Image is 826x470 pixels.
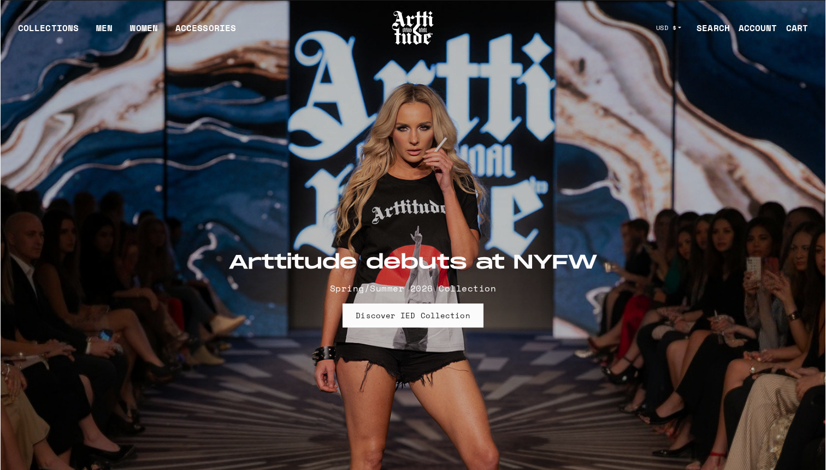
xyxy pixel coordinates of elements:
[9,21,245,43] ul: Main navigation
[391,9,435,46] img: Arttitude
[175,21,236,43] div: ACCESSORIES
[228,251,598,275] h2: Arttitude debuts at NYFW
[130,21,158,43] a: WOMEN
[777,17,808,39] a: Open cart
[786,21,808,34] div: CART
[730,17,777,39] a: ACCOUNT
[228,282,598,295] p: Spring/Summer 2026 Collection
[656,23,677,32] span: USD $
[18,21,79,43] div: COLLECTIONS
[343,304,483,328] a: Discover IED Collection
[688,17,730,39] a: SEARCH
[650,16,688,40] button: USD $
[96,21,113,43] a: MEN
